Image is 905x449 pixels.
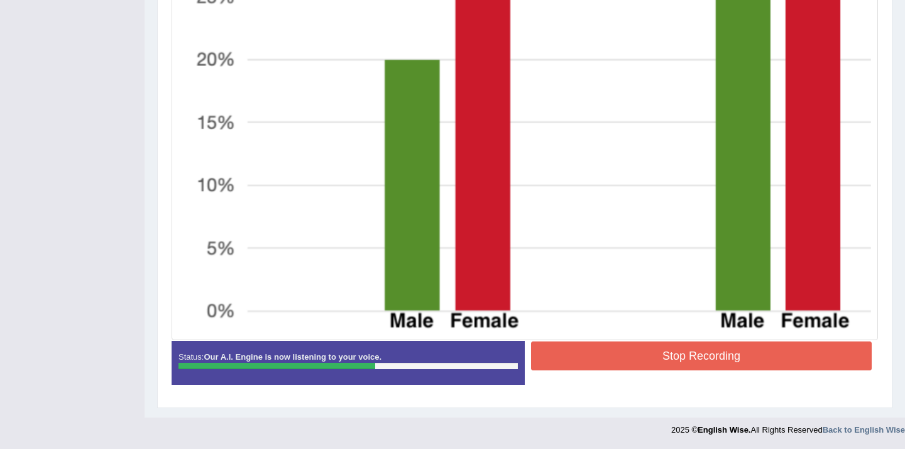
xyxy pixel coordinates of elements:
[823,425,905,435] a: Back to English Wise
[698,425,750,435] strong: English Wise.
[671,418,905,436] div: 2025 © All Rights Reserved
[531,341,872,370] button: Stop Recording
[204,352,381,362] strong: Our A.I. Engine is now listening to your voice.
[172,341,525,385] div: Status:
